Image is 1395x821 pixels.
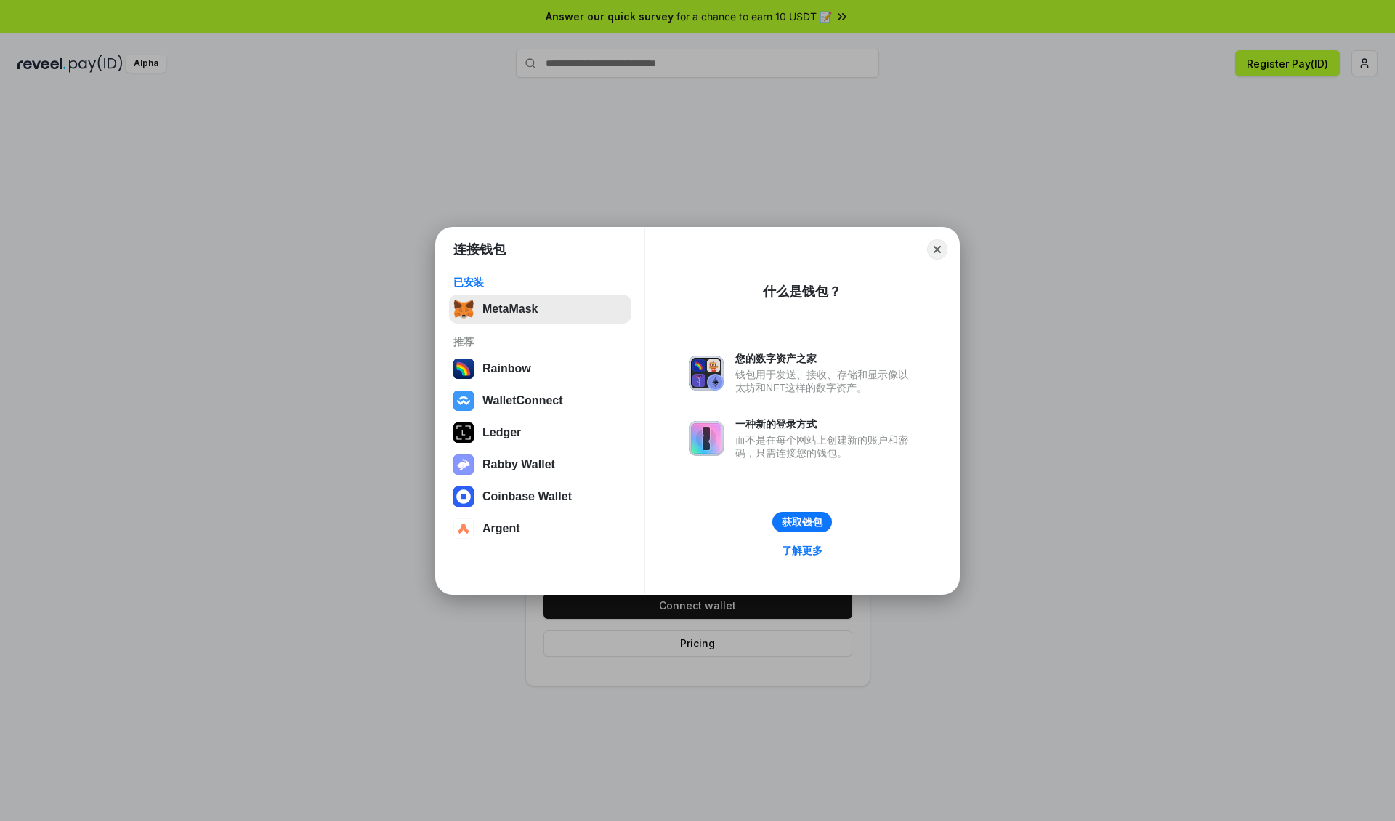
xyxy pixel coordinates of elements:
[482,362,531,375] div: Rainbow
[735,352,915,365] div: 您的数字资产之家
[453,486,474,507] img: svg+xml,%3Csvg%20width%3D%2228%22%20height%3D%2228%22%20viewBox%3D%220%200%2028%2028%22%20fill%3D...
[449,354,631,383] button: Rainbow
[482,303,538,316] div: MetaMask
[482,426,521,439] div: Ledger
[453,422,474,443] img: svg+xml,%3Csvg%20xmlns%3D%22http%3A%2F%2Fwww.w3.org%2F2000%2Fsvg%22%20width%3D%2228%22%20height%3...
[735,417,915,430] div: 一种新的登录方式
[735,368,915,394] div: 钱包用于发送、接收、存储和显示像以太坊和NFT这样的数字资产。
[927,239,947,260] button: Close
[449,450,631,479] button: Rabby Wallet
[482,458,555,471] div: Rabby Wallet
[689,421,724,456] img: svg+xml,%3Csvg%20xmlns%3D%22http%3A%2F%2Fwww.w3.org%2F2000%2Fsvg%22%20fill%3D%22none%22%20viewBox...
[482,490,572,503] div: Coinbase Wallet
[449,386,631,415] button: WalletConnect
[449,295,631,324] button: MetaMask
[453,276,627,289] div: 已安装
[782,516,822,529] div: 获取钱包
[482,522,520,535] div: Argent
[449,482,631,511] button: Coinbase Wallet
[453,359,474,379] img: svg+xml,%3Csvg%20width%3D%22120%22%20height%3D%22120%22%20viewBox%3D%220%200%20120%20120%22%20fil...
[453,391,474,411] img: svg+xml,%3Csvg%20width%3D%2228%22%20height%3D%2228%22%20viewBox%3D%220%200%2028%2028%22%20fill%3D...
[453,335,627,348] div: 推荐
[782,544,822,557] div: 了解更多
[453,241,506,258] h1: 连接钱包
[772,512,832,532] button: 获取钱包
[482,394,563,407] div: WalletConnect
[689,356,724,391] img: svg+xml,%3Csvg%20xmlns%3D%22http%3A%2F%2Fwww.w3.org%2F2000%2Fsvg%22%20fill%3D%22none%22%20viewBox...
[453,454,474,475] img: svg+xml,%3Csvg%20xmlns%3D%22http%3A%2F%2Fwww.w3.org%2F2000%2Fsvg%22%20fill%3D%22none%22%20viewBox...
[449,418,631,447] button: Ledger
[763,283,841,300] div: 什么是钱包？
[453,518,474,539] img: svg+xml,%3Csvg%20width%3D%2228%22%20height%3D%2228%22%20viewBox%3D%220%200%2028%2028%22%20fill%3D...
[449,514,631,543] button: Argent
[735,433,915,460] div: 而不是在每个网站上创建新的账户和密码，只需连接您的钱包。
[453,299,474,319] img: svg+xml,%3Csvg%20fill%3D%22none%22%20height%3D%2233%22%20viewBox%3D%220%200%2035%2033%22%20width%...
[773,541,831,560] a: 了解更多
